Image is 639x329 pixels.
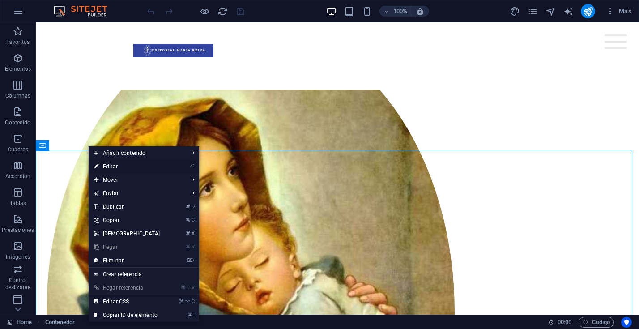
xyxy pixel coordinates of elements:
button: Código [579,317,614,328]
button: navigator [545,6,556,17]
i: ⏎ [190,163,194,169]
i: Al redimensionar, ajustar el nivel de zoom automáticamente para ajustarse al dispositivo elegido. [416,7,424,15]
i: C [192,217,194,223]
i: Diseño (Ctrl+Alt+Y) [510,6,520,17]
i: ⌘ [186,244,191,250]
i: D [192,204,194,209]
a: ⌘⇧VPegar referencia [89,281,166,295]
i: Volver a cargar página [217,6,228,17]
p: Cuadros [8,146,29,153]
h6: 100% [393,6,407,17]
button: Haz clic para salir del modo de previsualización y seguir editando [199,6,210,17]
i: Navegador [545,6,556,17]
p: Contenido [5,119,30,126]
h6: Tiempo de la sesión [548,317,572,328]
a: ⌘X[DEMOGRAPHIC_DATA] [89,227,166,240]
i: ⌘ [179,299,184,304]
i: ⌘ [186,217,191,223]
a: ⌦Eliminar [89,254,166,267]
span: Mover [89,173,186,187]
a: ⌘⌥CEditar CSS [89,295,166,308]
i: Páginas (Ctrl+Alt+S) [528,6,538,17]
i: I [193,312,194,318]
span: : [564,319,565,325]
i: ⌘ [186,231,191,236]
button: Más [602,4,635,18]
span: 00 00 [558,317,571,328]
button: design [509,6,520,17]
a: ⏎Editar [89,160,166,173]
span: Más [606,7,631,16]
nav: breadcrumb [45,317,75,328]
p: Columnas [5,92,31,99]
button: pages [527,6,538,17]
button: 100% [379,6,411,17]
span: Código [583,317,610,328]
p: Imágenes [6,253,30,261]
i: ⌥ [185,299,191,304]
i: ⇧ [187,285,191,291]
span: Haz clic para seleccionar y doble clic para editar [45,317,75,328]
i: C [192,299,194,304]
i: V [192,244,194,250]
i: ⌦ [187,257,194,263]
span: Añadir contenido [89,146,186,160]
p: Tablas [10,200,26,207]
img: Editor Logo [51,6,119,17]
a: ⌘CCopiar [89,214,166,227]
i: ⌘ [187,312,192,318]
i: Publicar [583,6,593,17]
p: Accordion [5,173,30,180]
i: ⌘ [186,204,191,209]
i: X [192,231,194,236]
button: text_generator [563,6,574,17]
a: ⌘VPegar [89,240,166,254]
a: Haz clic para cancelar la selección y doble clic para abrir páginas [7,317,32,328]
p: Prestaciones [2,226,34,234]
i: AI Writer [563,6,574,17]
a: Crear referencia [89,268,199,281]
button: reload [217,6,228,17]
i: ⌘ [181,285,186,291]
a: ⌘DDuplicar [89,200,166,214]
p: Elementos [5,65,31,73]
a: ⌘ICopiar ID de elemento [89,308,166,322]
p: Favoritos [6,38,30,46]
a: Enviar [89,187,186,200]
button: Usercentrics [621,317,632,328]
button: publish [581,4,595,18]
i: V [192,285,194,291]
